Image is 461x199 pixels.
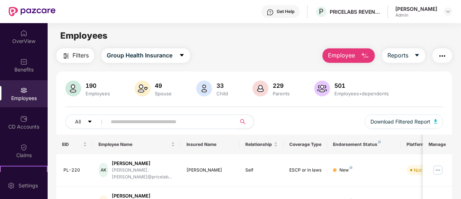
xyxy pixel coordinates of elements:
[65,114,109,129] button: Allcaret-down
[271,91,291,96] div: Parents
[434,119,438,124] img: svg+xml;base64,PHN2ZyB4bWxucz0iaHR0cDovL3d3dy53My5vcmcvMjAwMC9zdmciIHhtbG5zOnhsaW5rPSJodHRwOi8vd3...
[135,81,150,96] img: svg+xml;base64,PHN2ZyB4bWxucz0iaHR0cDovL3d3dy53My5vcmcvMjAwMC9zdmciIHhtbG5zOnhsaW5rPSJodHRwOi8vd3...
[84,82,111,89] div: 190
[333,91,390,96] div: Employees+dependents
[56,48,94,63] button: Filters
[319,7,324,16] span: P
[236,119,250,125] span: search
[196,81,212,96] img: svg+xml;base64,PHN2ZyB4bWxucz0iaHR0cDovL3d3dy53My5vcmcvMjAwMC9zdmciIHhtbG5zOnhsaW5rPSJodHRwOi8vd3...
[63,167,87,174] div: PL-220
[361,52,369,60] img: svg+xml;base64,PHN2ZyB4bWxucz0iaHR0cDovL3d3dy53My5vcmcvMjAwMC9zdmciIHhtbG5zOnhsaW5rPSJodHRwOi8vd3...
[330,8,380,15] div: PRICELABS REVENUE SOLUTIONS PRIVATE LIMITED
[423,135,452,154] th: Manage
[277,9,294,14] div: Get Help
[215,91,229,96] div: Child
[284,135,328,154] th: Coverage Type
[9,7,56,16] img: New Pazcare Logo
[107,51,172,60] span: Group Health Insurance
[179,52,185,59] span: caret-down
[271,82,291,89] div: 229
[382,48,425,63] button: Reportscaret-down
[387,51,408,60] span: Reports
[98,163,108,177] div: AK
[395,5,437,12] div: [PERSON_NAME]
[333,142,395,147] div: Endorsement Status
[20,58,27,65] img: svg+xml;base64,PHN2ZyBpZD0iQmVuZWZpdHMiIHhtbG5zPSJodHRwOi8vd3d3LnczLm9yZy8yMDAwL3N2ZyIgd2lkdGg9Ij...
[20,115,27,122] img: svg+xml;base64,PHN2ZyBpZD0iQ0RfQWNjb3VudHMiIGRhdGEtbmFtZT0iQ0QgQWNjb3VudHMiIHhtbG5zPSJodHRwOi8vd3...
[432,164,444,176] img: manageButton
[62,142,82,147] span: EID
[333,82,390,89] div: 501
[445,9,451,14] img: svg+xml;base64,PHN2ZyBpZD0iRHJvcGRvd24tMzJ4MzIiIHhtbG5zPSJodHRwOi8vd3d3LnczLm9yZy8yMDAwL3N2ZyIgd2...
[378,140,381,143] img: svg+xml;base64,PHN2ZyB4bWxucz0iaHR0cDovL3d3dy53My5vcmcvMjAwMC9zdmciIHdpZHRoPSI4IiBoZWlnaHQ9IjgiIH...
[181,135,240,154] th: Insured Name
[20,144,27,151] img: svg+xml;base64,PHN2ZyBpZD0iQ2xhaW0iIHhtbG5zPSJodHRwOi8vd3d3LnczLm9yZy8yMDAwL3N2ZyIgd2lkdGg9IjIwIi...
[407,142,446,147] div: Platform Status
[438,52,447,60] img: svg+xml;base64,PHN2ZyB4bWxucz0iaHR0cDovL3d3dy53My5vcmcvMjAwMC9zdmciIHdpZHRoPSIyNCIgaGVpZ2h0PSIyNC...
[20,30,27,37] img: svg+xml;base64,PHN2ZyBpZD0iSG9tZSIgeG1sbnM9Imh0dHA6Ly93d3cudzMub3JnLzIwMDAvc3ZnIiB3aWR0aD0iMjAiIG...
[101,48,190,63] button: Group Health Insurancecaret-down
[350,166,352,169] img: svg+xml;base64,PHN2ZyB4bWxucz0iaHR0cDovL3d3dy53My5vcmcvMjAwMC9zdmciIHdpZHRoPSI4IiBoZWlnaHQ9IjgiIH...
[339,167,352,174] div: New
[245,167,278,174] div: Self
[289,167,322,174] div: ESCP or in laws
[87,119,92,125] span: caret-down
[267,9,274,16] img: svg+xml;base64,PHN2ZyBpZD0iSGVscC0zMngzMiIgeG1sbnM9Imh0dHA6Ly93d3cudzMub3JnLzIwMDAvc3ZnIiB3aWR0aD...
[153,91,173,96] div: Spouse
[65,81,81,96] img: svg+xml;base64,PHN2ZyB4bWxucz0iaHR0cDovL3d3dy53My5vcmcvMjAwMC9zdmciIHhtbG5zOnhsaW5rPSJodHRwOi8vd3...
[395,12,437,18] div: Admin
[240,135,284,154] th: Relationship
[186,167,234,174] div: [PERSON_NAME]
[16,182,40,189] div: Settings
[365,114,443,129] button: Download Filtered Report
[93,135,181,154] th: Employee Name
[414,52,420,59] span: caret-down
[8,182,15,189] img: svg+xml;base64,PHN2ZyBpZD0iU2V0dGluZy0yMHgyMCIgeG1sbnM9Imh0dHA6Ly93d3cudzMub3JnLzIwMDAvc3ZnIiB3aW...
[328,51,355,60] span: Employee
[236,114,254,129] button: search
[314,81,330,96] img: svg+xml;base64,PHN2ZyB4bWxucz0iaHR0cDovL3d3dy53My5vcmcvMjAwMC9zdmciIHhtbG5zOnhsaW5rPSJodHRwOi8vd3...
[253,81,268,96] img: svg+xml;base64,PHN2ZyB4bWxucz0iaHR0cDovL3d3dy53My5vcmcvMjAwMC9zdmciIHhtbG5zOnhsaW5rPSJodHRwOi8vd3...
[414,166,440,174] div: Not Verified
[62,52,70,60] img: svg+xml;base64,PHN2ZyB4bWxucz0iaHR0cDovL3d3dy53My5vcmcvMjAwMC9zdmciIHdpZHRoPSIyNCIgaGVpZ2h0PSIyNC...
[215,82,229,89] div: 33
[60,30,107,41] span: Employees
[112,160,175,167] div: [PERSON_NAME]
[153,82,173,89] div: 49
[112,167,175,181] div: [PERSON_NAME].[PERSON_NAME]@pricelab...
[73,51,89,60] span: Filters
[245,142,272,147] span: Relationship
[84,91,111,96] div: Employees
[322,48,375,63] button: Employee
[98,142,170,147] span: Employee Name
[370,118,430,126] span: Download Filtered Report
[20,87,27,94] img: svg+xml;base64,PHN2ZyBpZD0iRW1wbG95ZWVzIiB4bWxucz0iaHR0cDovL3d3dy53My5vcmcvMjAwMC9zdmciIHdpZHRoPS...
[56,135,93,154] th: EID
[75,118,81,126] span: All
